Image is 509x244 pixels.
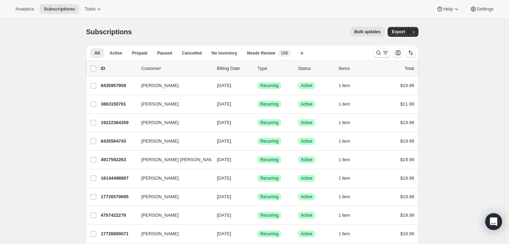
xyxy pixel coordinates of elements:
button: Search and filter results [374,48,390,58]
span: Recurring [260,101,278,107]
span: Cancelled [182,50,202,56]
button: 1 item [339,118,358,128]
span: Settings [477,6,494,12]
span: Active [301,120,312,125]
span: Paused [157,50,172,56]
span: 1 item [339,138,350,144]
span: Active [301,101,312,107]
p: 16144498887 [101,175,136,182]
span: Active [301,231,312,237]
div: Type [257,65,292,72]
span: 1 item [339,213,350,218]
span: 1 item [339,83,350,88]
p: 19222364359 [101,119,136,126]
button: Settings [466,4,498,14]
span: 1 item [339,231,350,237]
span: Tools [85,6,96,12]
span: $19.99 [400,231,414,236]
span: $19.99 [400,194,414,199]
span: Prepaid [132,50,147,56]
span: Active [301,175,312,181]
button: Analytics [11,4,38,14]
span: Help [443,6,453,12]
span: $19.99 [400,83,414,88]
span: $19.99 [400,175,414,181]
div: 17726570695[PERSON_NAME][DATE]SuccessRecurringSuccessActive1 item$19.99 [101,192,414,202]
span: Recurring [260,194,278,200]
p: 3863150791 [101,101,136,108]
div: 16144498887[PERSON_NAME][DATE]SuccessRecurringSuccessActive1 item$19.99 [101,173,414,183]
span: Active [301,194,312,200]
div: 19222364359[PERSON_NAME][DATE]SuccessRecurringSuccessActive1 item$19.99 [101,118,414,128]
div: 17726800071[PERSON_NAME][DATE]SuccessRecurringSuccessActive1 item$19.99 [101,229,414,239]
span: $19.99 [400,213,414,218]
span: Subscriptions [86,28,132,36]
button: [PERSON_NAME] [137,99,207,110]
span: [DATE] [217,175,231,181]
div: 8435957959[PERSON_NAME][DATE]SuccessRecurringSuccessActive1 item$19.99 [101,81,414,91]
span: [DATE] [217,120,231,125]
span: Recurring [260,231,278,237]
div: 3863150791[PERSON_NAME][DATE]SuccessRecurringSuccessActive1 item$11.99 [101,99,414,109]
button: [PERSON_NAME] [137,117,207,128]
span: 1 item [339,120,350,125]
button: [PERSON_NAME] [137,191,207,202]
span: [PERSON_NAME] [141,175,179,182]
span: 1 item [339,101,350,107]
div: 4757422279[PERSON_NAME][DATE]SuccessRecurringSuccessActive1 item$19.99 [101,210,414,220]
button: Subscriptions [40,4,79,14]
p: Status [298,65,333,72]
button: 1 item [339,229,358,239]
span: Active [301,213,312,218]
span: [PERSON_NAME] [PERSON_NAME] York [141,156,227,163]
span: Recurring [260,175,278,181]
div: Items [339,65,374,72]
button: 1 item [339,81,358,91]
button: [PERSON_NAME] [PERSON_NAME] York [137,154,207,165]
span: Active [301,138,312,144]
span: Active [301,83,312,88]
span: 1 item [339,157,350,163]
span: Needs Review [247,50,275,56]
button: [PERSON_NAME] [137,136,207,147]
span: [PERSON_NAME] [141,193,179,200]
span: 108 [281,50,288,56]
span: [PERSON_NAME] [141,101,179,108]
button: 1 item [339,192,358,202]
span: Active [301,157,312,163]
p: 17726570695 [101,193,136,200]
button: Sort the results [406,48,416,58]
button: 1 item [339,155,358,165]
span: Bulk updates [354,29,381,35]
button: Help [432,4,464,14]
p: Customer [141,65,211,72]
span: $11.99 [400,101,414,107]
span: Subscriptions [44,6,75,12]
span: [PERSON_NAME] [141,138,179,145]
span: Recurring [260,83,278,88]
button: 1 item [339,136,358,146]
p: Total [405,65,414,72]
span: No inventory [212,50,237,56]
span: $19.99 [400,120,414,125]
button: [PERSON_NAME] [137,80,207,91]
span: Recurring [260,213,278,218]
button: Create new view [296,48,307,58]
span: $19.99 [400,157,414,162]
span: Recurring [260,138,278,144]
div: IDCustomerBilling DateTypeStatusItemsTotal [101,65,414,72]
div: 4917592263[PERSON_NAME] [PERSON_NAME] York[DATE]SuccessRecurringSuccessActive1 item$19.99 [101,155,414,165]
button: Tools [80,4,107,14]
div: Open Intercom Messenger [485,213,502,230]
span: [PERSON_NAME] [141,230,179,237]
span: [PERSON_NAME] [141,119,179,126]
span: Active [109,50,122,56]
span: [DATE] [217,138,231,144]
span: 1 item [339,175,350,181]
button: 1 item [339,210,358,220]
button: 1 item [339,99,358,109]
p: 8435957959 [101,82,136,89]
button: [PERSON_NAME] [137,210,207,221]
p: 4757422279 [101,212,136,219]
span: [PERSON_NAME] [141,212,179,219]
